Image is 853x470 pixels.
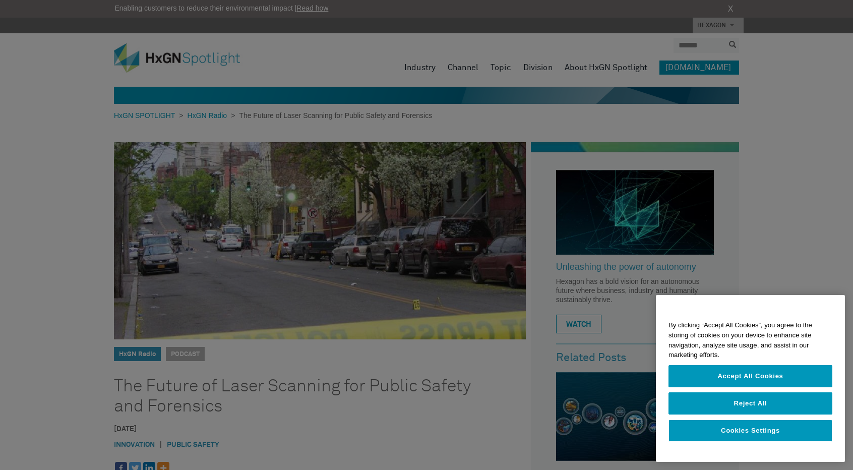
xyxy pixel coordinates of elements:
[656,295,845,462] div: Cookie banner
[656,315,845,365] div: By clicking “Accept All Cookies”, you agree to the storing of cookies on your device to enhance s...
[668,365,832,387] button: Accept All Cookies
[656,295,845,462] div: Privacy
[668,420,832,442] button: Cookies Settings
[668,392,832,415] button: Reject All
